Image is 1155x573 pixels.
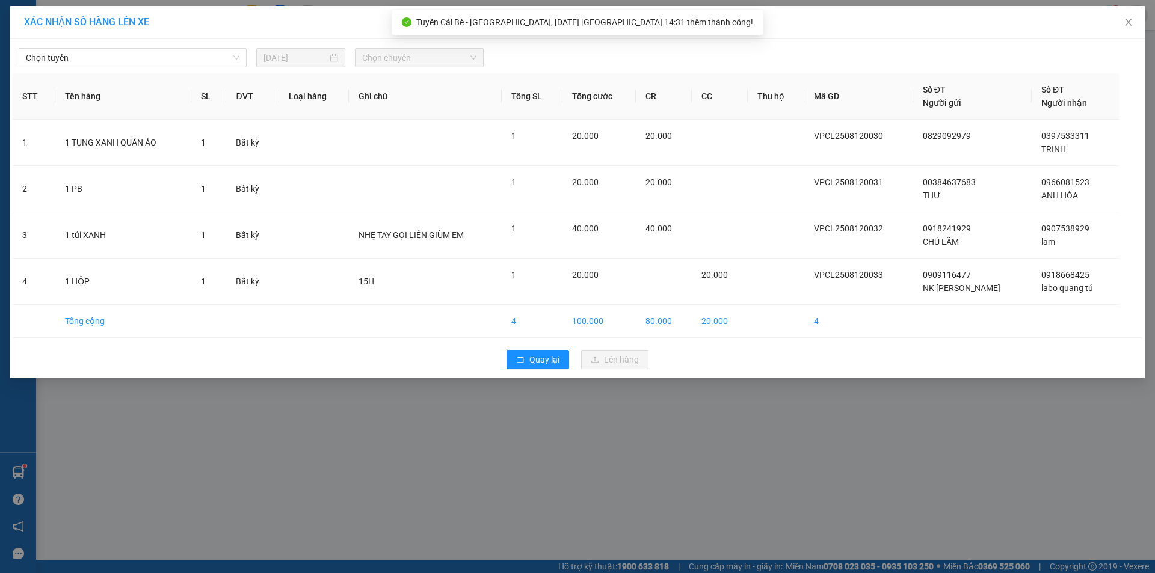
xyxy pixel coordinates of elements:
[923,85,946,94] span: Số ĐT
[362,49,476,67] span: Chọn chuyến
[201,184,206,194] span: 1
[10,11,29,24] span: Gửi:
[10,25,106,54] div: NK [PERSON_NAME]
[516,355,525,365] span: rollback
[511,177,516,187] span: 1
[1124,17,1133,27] span: close
[814,270,883,280] span: VPCL2508120033
[359,230,464,240] span: NHẸ TAY GỌI LIỀN GIÙM EM
[416,17,753,27] span: Tuyến Cái Bè - [GEOGRAPHIC_DATA], [DATE] [GEOGRAPHIC_DATA] 14:31 thêm thành công!
[645,177,672,187] span: 20.000
[26,49,239,67] span: Chọn tuyến
[923,270,971,280] span: 0909116477
[55,259,191,305] td: 1 HỘP
[1041,144,1066,154] span: TRINH
[359,277,374,286] span: 15H
[201,138,206,147] span: 1
[636,305,692,338] td: 80.000
[923,283,1000,293] span: NK [PERSON_NAME]
[923,237,959,247] span: CHÚ LÃM
[511,270,516,280] span: 1
[923,98,961,108] span: Người gửi
[1112,6,1145,40] button: Close
[1041,131,1089,141] span: 0397533311
[1041,224,1089,233] span: 0907538929
[10,70,87,133] span: CHƯA QUA CẦU MỸ QUÝ
[645,224,672,233] span: 40.000
[804,305,913,338] td: 4
[502,305,563,338] td: 4
[1041,270,1089,280] span: 0918668425
[572,177,599,187] span: 20.000
[226,212,279,259] td: Bất kỳ
[804,73,913,120] th: Mã GD
[13,212,55,259] td: 3
[572,270,599,280] span: 20.000
[748,73,804,120] th: Thu hộ
[511,131,516,141] span: 1
[10,54,106,70] div: 0909116477
[55,166,191,212] td: 1 PB
[402,17,411,27] span: check-circle
[572,224,599,233] span: 40.000
[502,73,563,120] th: Tổng SL
[226,259,279,305] td: Bất kỳ
[13,73,55,120] th: STT
[1041,98,1087,108] span: Người nhận
[572,131,599,141] span: 20.000
[511,224,516,233] span: 1
[562,305,635,338] td: 100.000
[1041,237,1055,247] span: lam
[201,277,206,286] span: 1
[923,191,941,200] span: THƯ
[1041,191,1078,200] span: ANH HÒA
[692,73,748,120] th: CC
[201,230,206,240] span: 1
[226,120,279,166] td: Bất kỳ
[581,350,648,369] button: uploadLên hàng
[115,39,237,54] div: labo quang tú
[226,73,279,120] th: ĐVT
[13,166,55,212] td: 2
[55,305,191,338] td: Tổng cộng
[923,177,976,187] span: 00384637683
[55,120,191,166] td: 1 TỤNG XANH QUẦN ÁO
[115,10,237,39] div: VP [GEOGRAPHIC_DATA]
[814,224,883,233] span: VPCL2508120032
[692,305,748,338] td: 20.000
[349,73,502,120] th: Ghi chú
[923,131,971,141] span: 0829092979
[226,166,279,212] td: Bất kỳ
[191,73,227,120] th: SL
[55,73,191,120] th: Tên hàng
[529,353,559,366] span: Quay lại
[814,177,883,187] span: VPCL2508120031
[1041,177,1089,187] span: 0966081523
[13,120,55,166] td: 1
[263,51,327,64] input: 12/08/2025
[55,212,191,259] td: 1 túi XANH
[923,224,971,233] span: 0918241929
[279,73,349,120] th: Loại hàng
[13,259,55,305] td: 4
[701,270,728,280] span: 20.000
[115,11,144,24] span: Nhận:
[24,16,149,28] span: XÁC NHẬN SỐ HÀNG LÊN XE
[507,350,569,369] button: rollbackQuay lại
[10,10,106,25] div: VP Cai Lậy
[636,73,692,120] th: CR
[645,131,672,141] span: 20.000
[1041,283,1093,293] span: labo quang tú
[1041,85,1064,94] span: Số ĐT
[562,73,635,120] th: Tổng cước
[10,77,28,90] span: DĐ:
[115,54,237,70] div: 0918668425
[814,131,883,141] span: VPCL2508120030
